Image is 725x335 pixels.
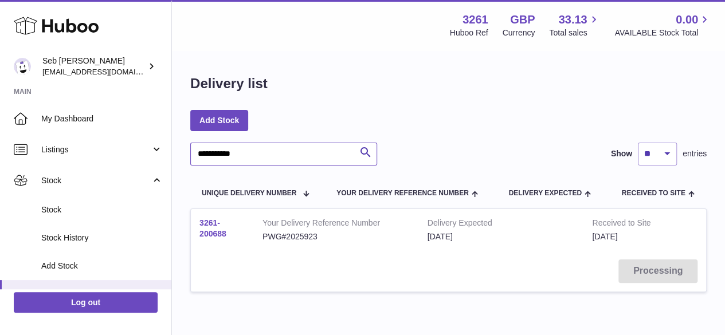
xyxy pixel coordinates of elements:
[503,27,535,38] div: Currency
[676,12,698,27] span: 0.00
[41,144,151,155] span: Listings
[42,67,168,76] span: [EMAIL_ADDRESS][DOMAIN_NAME]
[683,148,707,159] span: entries
[14,292,158,313] a: Log out
[190,74,268,93] h1: Delivery list
[190,110,248,131] a: Add Stock
[592,232,617,241] span: [DATE]
[41,204,163,215] span: Stock
[41,232,163,243] span: Stock History
[202,190,296,197] span: Unique Delivery Number
[41,113,163,124] span: My Dashboard
[450,27,488,38] div: Huboo Ref
[41,289,163,299] span: Delivery History
[262,231,410,242] div: PWG#2025923
[508,190,581,197] span: Delivery Expected
[510,12,535,27] strong: GBP
[614,12,711,38] a: 0.00 AVAILABLE Stock Total
[262,218,410,231] strong: Your Delivery Reference Number
[428,231,575,242] div: [DATE]
[549,12,600,38] a: 33.13 Total sales
[199,218,226,238] a: 3261-200688
[558,12,587,27] span: 33.13
[622,190,685,197] span: Received to Site
[336,190,469,197] span: Your Delivery Reference Number
[14,58,31,75] img: internalAdmin-3261@internal.huboo.com
[611,148,632,159] label: Show
[428,218,575,231] strong: Delivery Expected
[41,261,163,271] span: Add Stock
[42,56,146,77] div: Seb [PERSON_NAME]
[614,27,711,38] span: AVAILABLE Stock Total
[41,175,151,186] span: Stock
[549,27,600,38] span: Total sales
[463,12,488,27] strong: 3261
[592,218,668,231] strong: Received to Site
